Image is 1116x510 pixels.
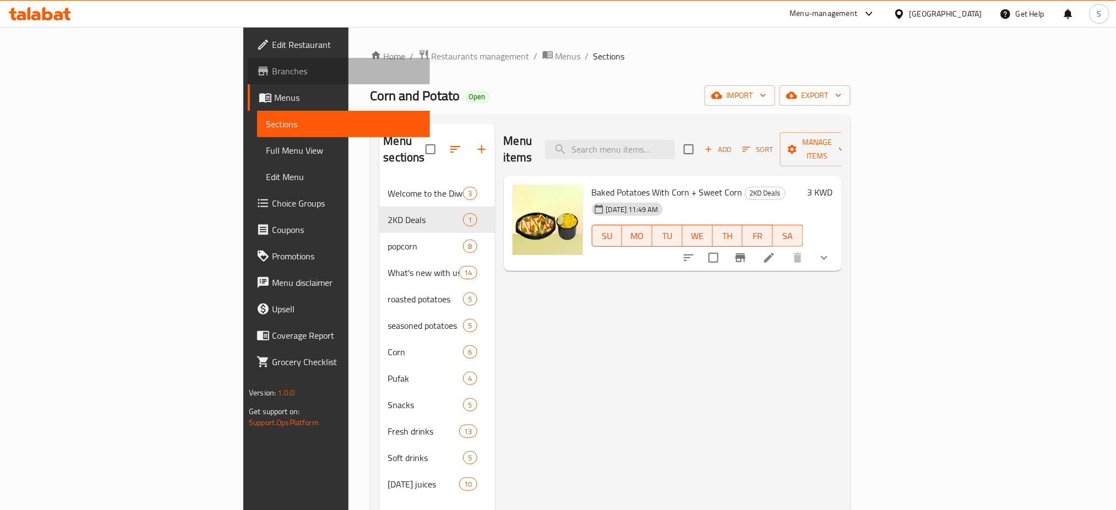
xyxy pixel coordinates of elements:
nav: breadcrumb [371,49,851,63]
h2: Menu items [504,133,532,166]
a: Edit Restaurant [248,31,430,58]
span: 5 [464,400,476,410]
button: FR [743,225,773,247]
div: Fresh drinks13 [379,418,495,444]
button: MO [622,225,652,247]
span: Sections [594,50,625,63]
span: Sort [743,143,773,156]
span: MO [627,228,648,244]
button: SU [592,225,623,247]
button: Add section [469,136,495,162]
span: 5 [464,294,476,305]
div: seasoned potatoes5 [379,312,495,339]
span: Menus [556,50,581,63]
div: items [463,319,477,332]
button: WE [683,225,713,247]
button: TH [713,225,743,247]
div: items [463,292,477,306]
button: Branch-specific-item [727,245,754,271]
div: items [459,425,477,438]
span: [DATE] juices [388,478,460,491]
a: Restaurants management [418,49,530,63]
div: items [463,213,477,226]
span: Select all sections [419,138,442,161]
span: Corn [388,345,464,359]
span: 2KD Deals [745,187,785,199]
button: Manage items [780,132,854,166]
div: Ramadan juices [388,478,460,491]
span: popcorn [388,240,464,253]
span: roasted potatoes [388,292,464,306]
span: Restaurants management [432,50,530,63]
span: Select section [677,138,700,161]
span: S [1097,8,1102,20]
div: roasted potatoes5 [379,286,495,312]
span: Menu disclaimer [272,276,421,289]
div: Corn6 [379,339,495,365]
div: What's new with us [388,266,460,279]
div: 2KD Deals1 [379,207,495,233]
span: TH [717,228,739,244]
a: Choice Groups [248,190,430,216]
span: Corn and Potato [371,83,460,108]
span: Grocery Checklist [272,355,421,368]
span: 5 [464,321,476,331]
div: items [463,240,477,253]
a: Upsell [248,296,430,322]
span: export [788,89,842,102]
a: Support.OpsPlatform [249,415,319,430]
span: SU [597,228,618,244]
span: Get support on: [249,404,300,419]
span: Fresh drinks [388,425,460,438]
div: Open [465,90,490,104]
div: Welcome to the Diwaniya [388,187,464,200]
span: FR [747,228,769,244]
span: Open [465,92,490,101]
span: 10 [460,479,476,490]
a: Menus [542,49,581,63]
div: Welcome to the Diwaniya3 [379,180,495,207]
div: [GEOGRAPHIC_DATA] [910,8,982,20]
h6: 3 KWD [808,185,833,200]
div: Pufak4 [379,365,495,392]
span: Coverage Report [272,329,421,342]
a: Edit menu item [763,251,776,264]
span: Snacks [388,398,464,411]
span: Sort items [736,141,780,158]
span: Edit Restaurant [272,38,421,51]
span: [DATE] 11:49 AM [602,204,663,215]
span: 8 [464,241,476,252]
span: 1.0.0 [277,386,295,400]
div: popcorn8 [379,233,495,259]
span: TU [657,228,678,244]
span: Add item [700,141,736,158]
a: Coverage Report [248,322,430,349]
button: Sort [740,141,776,158]
nav: Menu sections [379,176,495,502]
span: Edit Menu [266,170,421,183]
span: Baked Potatoes With Corn + Sweet Corn [592,184,743,200]
div: items [463,372,477,385]
span: Sections [266,117,421,131]
div: items [463,187,477,200]
span: import [714,89,766,102]
span: seasoned potatoes [388,319,464,332]
div: 2KD Deals [745,187,786,200]
div: Menu-management [790,7,858,20]
button: import [705,85,775,106]
li: / [534,50,538,63]
span: Promotions [272,249,421,263]
a: Full Menu View [257,137,430,164]
span: SA [777,228,799,244]
button: delete [785,245,811,271]
div: What's new with us14 [379,259,495,286]
div: items [463,451,477,464]
button: show more [811,245,837,271]
span: 3 [464,188,476,199]
span: Soft drinks [388,451,464,464]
